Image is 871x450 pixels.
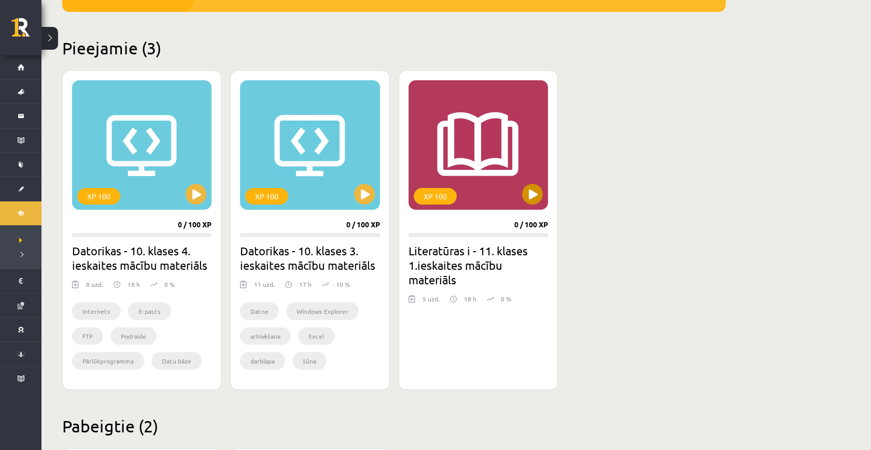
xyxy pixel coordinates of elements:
p: 17 h [299,280,312,289]
h2: Literatūras i - 11. klases 1.ieskaites mācību materiāls [409,243,548,287]
li: Datu bāze [151,352,202,370]
div: 11 uzd. [254,280,275,295]
p: 18 h [128,280,140,289]
p: 10 % [336,280,350,289]
li: Excel [298,327,334,345]
p: 0 % [501,294,511,303]
li: E-pasts [128,302,171,320]
li: darblapa [240,352,285,370]
li: Datne [240,302,279,320]
li: Podraide [110,327,157,345]
div: 8 uzd. [86,280,103,295]
li: Windows Explorer [286,302,359,320]
div: XP 100 [77,188,120,205]
p: 18 h [464,294,476,303]
div: XP 100 [414,188,457,205]
a: Rīgas 1. Tālmācības vidusskola [11,18,41,44]
p: 0 % [164,280,175,289]
h2: Pieejamie (3) [62,38,726,58]
h2: Pabeigtie (2) [62,416,726,436]
div: 5 uzd. [423,294,440,310]
li: arhivēšana [240,327,291,345]
h2: Datorikas - 10. klases 3. ieskaites mācību materiāls [240,243,380,272]
h2: Datorikas - 10. klases 4. ieskaites mācību materiāls [72,243,212,272]
div: XP 100 [245,188,288,205]
li: Internets [72,302,121,320]
li: šūna [292,352,327,370]
li: Pārlūkprogramma [72,352,144,370]
li: FTP [72,327,103,345]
